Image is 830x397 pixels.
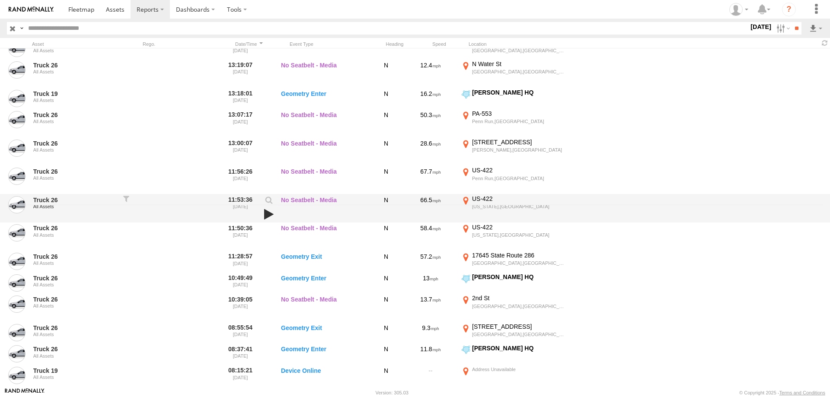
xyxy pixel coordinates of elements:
div: All Assets [33,119,117,124]
div: N [371,39,401,59]
div: [US_STATE],[GEOGRAPHIC_DATA] [472,232,567,238]
div: US-422 [472,223,567,231]
div: [GEOGRAPHIC_DATA],[GEOGRAPHIC_DATA] [472,260,567,266]
div: [PERSON_NAME] HQ [472,344,567,352]
label: Geometry Exit [281,251,367,271]
label: 10:49:49 [DATE] [224,273,257,293]
label: Click to View Event Location [460,323,568,343]
a: Truck 26 [33,168,117,175]
label: Click to View Event Location [460,89,568,108]
a: Truck 26 [33,253,117,260]
div: N [371,365,401,385]
label: 08:37:41 [DATE] [224,344,257,364]
div: [GEOGRAPHIC_DATA],[GEOGRAPHIC_DATA] [472,48,567,54]
div: 50.3 [405,110,456,137]
div: All Assets [33,282,117,287]
div: [STREET_ADDRESS] [472,138,567,146]
label: Click to View Event Location [460,365,568,385]
div: All Assets [33,375,117,380]
div: Penn Run,[GEOGRAPHIC_DATA] [472,175,567,181]
label: Device Online [281,365,367,385]
label: No Seatbelt - Media [281,195,367,222]
a: Truck 19 [33,367,117,375]
label: Geometry Exit [281,39,367,59]
div: N [371,166,401,193]
div: [GEOGRAPHIC_DATA],[GEOGRAPHIC_DATA] [472,69,567,75]
label: Search Filter Options [773,22,792,35]
a: Truck 19 [33,90,117,98]
a: Truck 26 [33,111,117,119]
div: All Assets [33,232,117,238]
div: N [371,344,401,364]
label: 08:55:54 [DATE] [224,323,257,343]
div: N Water St [472,60,567,68]
a: Truck 26 [33,324,117,332]
div: [US_STATE],[GEOGRAPHIC_DATA] [472,203,567,210]
a: Truck 26 [33,295,117,303]
label: Click to View Event Location [460,195,568,222]
div: 12.4 [405,60,456,87]
label: No Seatbelt - Media [281,223,367,250]
div: All Assets [33,98,117,103]
label: 11:53:36 [DATE] [224,195,257,222]
label: Click to View Event Location [460,166,568,193]
a: Truck 26 [33,196,117,204]
label: 13:07:17 [DATE] [224,110,257,137]
div: [GEOGRAPHIC_DATA],[GEOGRAPHIC_DATA] [472,303,567,309]
label: No Seatbelt - Media [281,60,367,87]
label: Click to View Event Location [460,60,568,87]
a: View Attached Media (Video) [262,208,276,220]
div: [STREET_ADDRESS] [472,323,567,330]
div: All Assets [33,260,117,266]
div: All Assets [33,303,117,308]
label: 13:00:07 [DATE] [224,138,257,165]
div: © Copyright 2025 - [739,390,825,395]
div: N [371,138,401,165]
label: Click to View Event Location [460,110,568,137]
div: Filter to this asset's events [122,195,131,222]
div: [GEOGRAPHIC_DATA],[GEOGRAPHIC_DATA] [472,331,567,337]
div: N [371,223,401,250]
div: All Assets [33,204,117,209]
span: Refresh [820,39,830,47]
a: Terms and Conditions [779,390,825,395]
a: Visit our Website [5,388,45,397]
a: Truck 26 [33,274,117,282]
label: Geometry Enter [281,273,367,293]
div: 13.7 [405,294,456,321]
div: 16.2 [405,89,456,108]
div: [PERSON_NAME] HQ [472,89,567,96]
label: 10:39:05 [DATE] [224,294,257,321]
label: No Seatbelt - Media [281,110,367,137]
div: 9.3 [405,323,456,343]
div: Version: 305.03 [376,390,409,395]
div: N [371,60,401,87]
div: 28.6 [405,138,456,165]
label: No Seatbelt - Media [281,138,367,165]
div: [PERSON_NAME] HQ [472,273,567,281]
div: 2nd St [472,294,567,302]
label: 11:50:36 [DATE] [224,223,257,250]
label: Geometry Exit [281,323,367,343]
div: N [371,294,401,321]
label: Click to View Event Location [460,223,568,250]
div: N [371,251,401,271]
div: US-422 [472,195,567,203]
div: N [371,110,401,137]
div: All Assets [33,353,117,359]
div: All Assets [33,147,117,152]
div: 13 [405,39,456,59]
div: 57.2 [405,251,456,271]
div: All Assets [33,175,117,181]
label: 08:15:21 [DATE] [224,365,257,385]
div: N [371,89,401,108]
div: All Assets [33,48,117,53]
div: 58.4 [405,223,456,250]
div: PA-553 [472,110,567,118]
label: 13:18:01 [DATE] [224,89,257,108]
a: Truck 26 [33,224,117,232]
label: Click to View Event Location [460,294,568,321]
a: Truck 26 [33,345,117,353]
div: US-422 [472,166,567,174]
div: N [371,273,401,293]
